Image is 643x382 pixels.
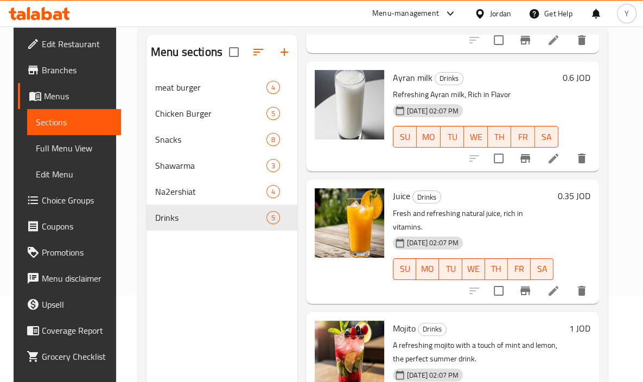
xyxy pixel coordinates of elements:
[18,265,121,291] a: Menu disclaimer
[155,185,266,198] span: Na2ershiat
[266,211,280,224] div: items
[398,129,412,145] span: SU
[27,161,121,187] a: Edit Menu
[42,272,112,285] span: Menu disclaimer
[421,129,436,145] span: MO
[464,126,487,148] button: WE
[155,211,266,224] div: Drinks
[222,41,245,63] span: Select all sections
[267,135,279,145] span: 8
[151,44,222,60] h2: Menu sections
[44,90,112,103] span: Menus
[569,321,590,336] h6: 1 JOD
[492,129,507,145] span: TH
[42,37,112,50] span: Edit Restaurant
[147,205,297,231] div: Drinks5
[418,323,447,336] div: Drinks
[42,246,112,259] span: Promotions
[266,81,280,94] div: items
[147,126,297,152] div: Snacks8
[267,187,279,197] span: 4
[421,261,435,277] span: MO
[18,239,121,265] a: Promotions
[42,220,112,233] span: Coupons
[485,258,508,280] button: TH
[18,83,121,109] a: Menus
[487,147,510,170] span: Select to update
[487,279,510,302] span: Select to update
[487,29,510,52] span: Select to update
[42,194,112,207] span: Choice Groups
[271,39,297,65] button: Add section
[267,109,279,119] span: 5
[413,191,441,203] span: Drinks
[412,190,441,203] div: Drinks
[417,126,440,148] button: MO
[511,126,534,148] button: FR
[393,320,416,336] span: Mojito
[547,152,560,165] a: Edit menu item
[36,142,112,155] span: Full Menu View
[393,207,553,234] p: Fresh and refreshing natural juice, rich in vitamins.
[315,70,384,139] img: Ayran milk
[439,258,462,280] button: TU
[315,188,384,258] img: Juice
[512,145,538,171] button: Branch-specific-item
[535,126,558,148] button: SA
[18,291,121,317] a: Upsell
[18,343,121,370] a: Grocery Checklist
[267,213,279,223] span: 5
[435,72,463,85] div: Drinks
[441,126,464,148] button: TU
[531,258,553,280] button: SA
[266,185,280,198] div: items
[403,106,463,116] span: [DATE] 02:07 PM
[147,74,297,100] div: meat burger4
[558,188,590,203] h6: 0.35 JOD
[467,261,481,277] span: WE
[372,7,439,20] div: Menu-management
[18,187,121,213] a: Choice Groups
[155,81,266,94] span: meat burger
[155,133,266,146] span: Snacks
[36,116,112,129] span: Sections
[403,238,463,248] span: [DATE] 02:07 PM
[155,107,266,120] span: Chicken Burger
[462,258,485,280] button: WE
[398,261,412,277] span: SU
[42,324,112,337] span: Coverage Report
[147,152,297,179] div: Shawarma3
[147,179,297,205] div: Na2ershiat4
[393,69,432,86] span: Ayran milk
[18,213,121,239] a: Coupons
[515,129,530,145] span: FR
[155,159,266,172] span: Shawarma
[512,27,538,53] button: Branch-specific-item
[18,57,121,83] a: Branches
[393,88,558,101] p: Refreshing Ayran milk, Rich in Flavor
[512,278,538,304] button: Branch-specific-item
[266,133,280,146] div: items
[18,31,121,57] a: Edit Restaurant
[18,317,121,343] a: Coverage Report
[416,258,439,280] button: MO
[147,70,297,235] nav: Menu sections
[468,129,483,145] span: WE
[147,100,297,126] div: Chicken Burger5
[27,135,121,161] a: Full Menu View
[535,261,549,277] span: SA
[393,188,410,204] span: Juice
[403,370,463,380] span: [DATE] 02:07 PM
[267,161,279,171] span: 3
[266,107,280,120] div: items
[42,63,112,77] span: Branches
[508,258,531,280] button: FR
[489,261,504,277] span: TH
[539,129,554,145] span: SA
[443,261,457,277] span: TU
[42,350,112,363] span: Grocery Checklist
[42,298,112,311] span: Upsell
